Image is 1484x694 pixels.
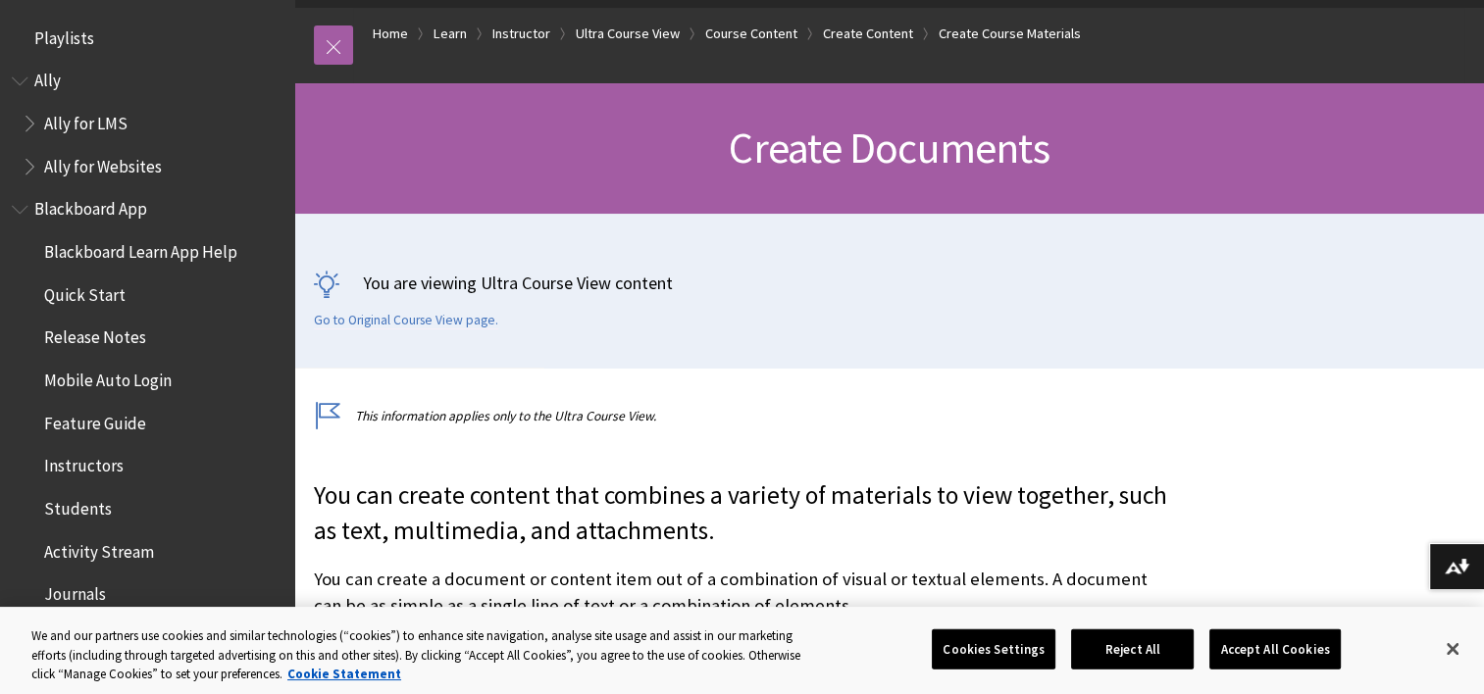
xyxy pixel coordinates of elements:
p: You can create a document or content item out of a combination of visual or textual elements. A d... [314,567,1174,618]
span: Activity Stream [44,535,154,562]
nav: Book outline for Playlists [12,22,282,55]
span: Quick Start [44,278,126,305]
button: Reject All [1071,628,1194,669]
span: Playlists [34,22,94,48]
span: Ally for LMS [44,107,128,133]
span: Release Notes [44,322,146,348]
span: Journals [44,578,106,605]
p: You are viewing Ultra Course View content [314,271,1464,295]
div: We and our partners use cookies and similar technologies (“cookies”) to enhance site navigation, ... [31,626,816,684]
span: Mobile Auto Login [44,364,172,390]
span: Create Documents [729,121,1049,174]
span: Feature Guide [44,407,146,433]
a: More information about your privacy, opens in a new tab [287,666,401,682]
span: Blackboard Learn App Help [44,235,237,262]
a: Create Content [823,22,913,46]
span: Ally [34,65,61,91]
p: You can create content that combines a variety of materials to view together, such as text, multi... [314,478,1174,549]
span: Ally for Websites [44,150,162,176]
button: Accept All Cookies [1209,628,1340,669]
nav: Book outline for Anthology Ally Help [12,65,282,183]
a: Create Course Materials [939,22,1081,46]
a: Ultra Course View [576,22,680,46]
a: Go to Original Course View page. [314,312,498,329]
a: Learn [434,22,467,46]
a: Home [373,22,408,46]
span: Students [44,492,112,519]
button: Close [1431,627,1474,670]
span: Blackboard App [34,193,147,220]
a: Instructor [492,22,550,46]
p: This information applies only to the Ultra Course View. [314,407,1174,425]
button: Cookies Settings [932,628,1055,669]
a: Course Content [705,22,797,46]
span: Instructors [44,450,124,476]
